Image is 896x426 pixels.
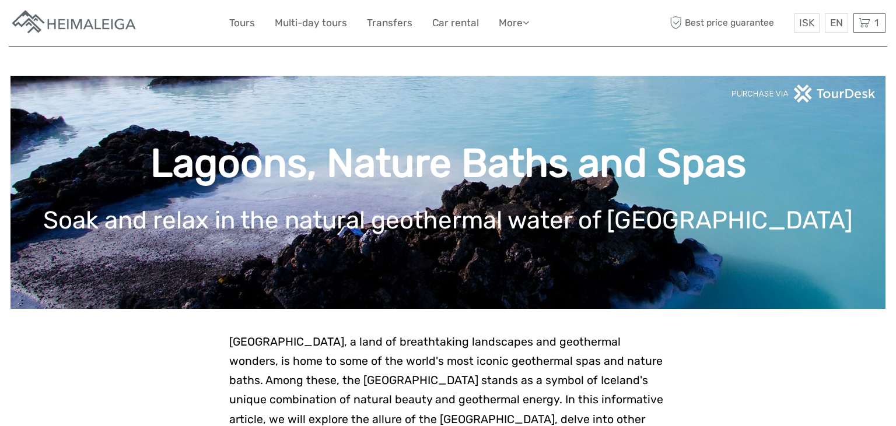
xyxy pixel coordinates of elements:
[731,85,877,103] img: PurchaseViaTourDeskwhite.png
[229,15,255,31] a: Tours
[667,13,791,33] span: Best price guarantee
[275,15,347,31] a: Multi-day tours
[28,206,868,235] h1: Soak and relax in the natural geothermal water of [GEOGRAPHIC_DATA]
[432,15,479,31] a: Car rental
[28,140,868,187] h1: Lagoons, Nature Baths and Spas
[10,9,139,37] img: Apartments in Reykjavik
[799,17,814,29] span: ISK
[873,17,880,29] span: 1
[367,15,412,31] a: Transfers
[825,13,848,33] div: EN
[499,15,529,31] a: More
